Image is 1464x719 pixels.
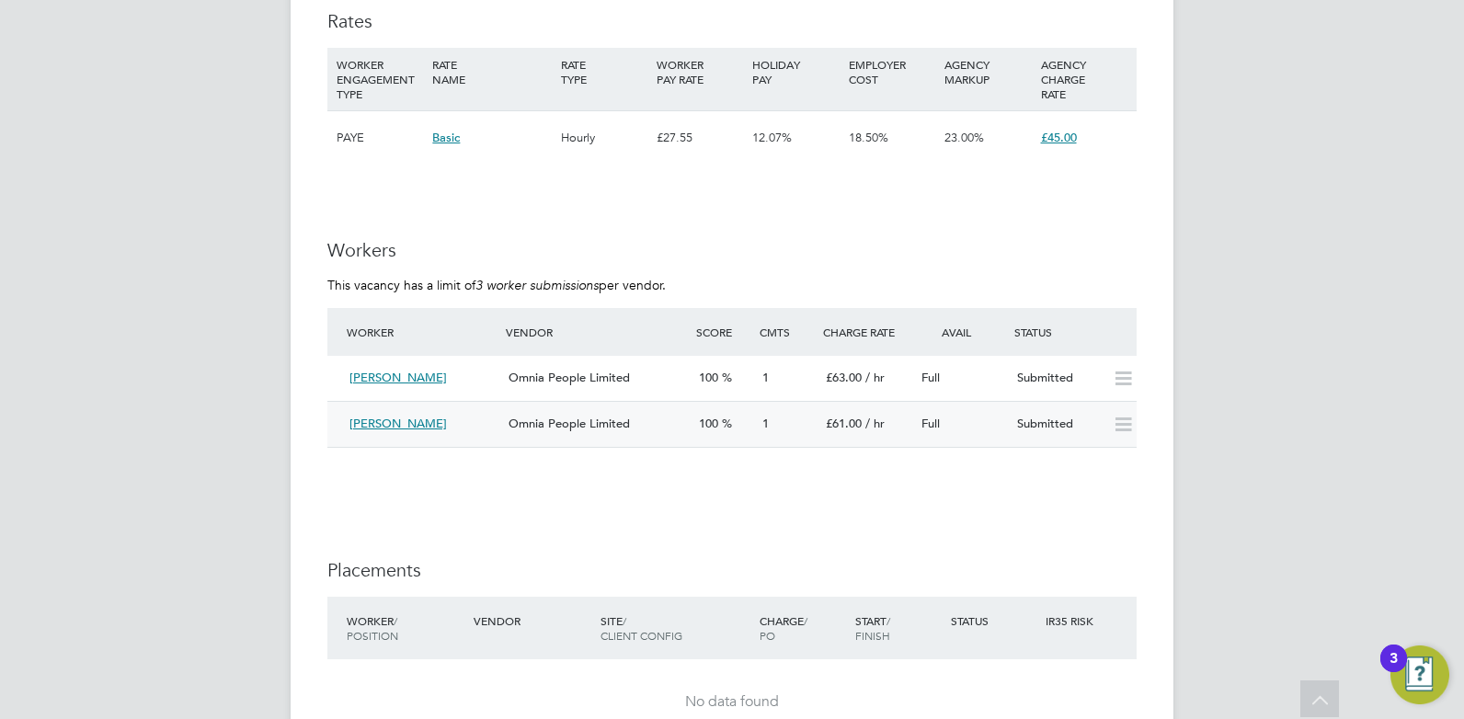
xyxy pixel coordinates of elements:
[327,238,1137,262] h3: Workers
[921,416,940,431] span: Full
[1041,604,1104,637] div: IR35 Risk
[596,604,755,652] div: Site
[851,604,946,652] div: Start
[349,416,447,431] span: [PERSON_NAME]
[1010,409,1105,439] div: Submitted
[349,370,447,385] span: [PERSON_NAME]
[501,315,692,348] div: Vendor
[1390,645,1449,704] button: Open Resource Center, 3 new notifications
[755,315,818,348] div: Cmts
[921,370,940,385] span: Full
[692,315,755,348] div: Score
[826,416,862,431] span: £61.00
[347,613,398,643] span: / Position
[428,48,555,96] div: RATE NAME
[346,692,1118,712] div: No data found
[432,130,460,145] span: Basic
[944,130,984,145] span: 23.00%
[1010,315,1137,348] div: Status
[509,416,630,431] span: Omnia People Limited
[327,558,1137,582] h3: Placements
[469,604,596,637] div: Vendor
[855,613,890,643] span: / Finish
[475,277,599,293] em: 3 worker submissions
[556,111,652,165] div: Hourly
[342,315,501,348] div: Worker
[914,315,1010,348] div: Avail
[332,111,428,165] div: PAYE
[755,604,851,652] div: Charge
[327,9,1137,33] h3: Rates
[940,48,1035,96] div: AGENCY MARKUP
[699,370,718,385] span: 100
[748,48,843,96] div: HOLIDAY PAY
[826,370,862,385] span: £63.00
[327,277,1137,293] p: This vacancy has a limit of per vendor.
[342,604,469,652] div: Worker
[600,613,682,643] span: / Client Config
[752,130,792,145] span: 12.07%
[1010,363,1105,394] div: Submitted
[946,604,1042,637] div: Status
[556,48,652,96] div: RATE TYPE
[865,370,885,385] span: / hr
[818,315,914,348] div: Charge Rate
[760,613,807,643] span: / PO
[849,130,888,145] span: 18.50%
[762,416,769,431] span: 1
[844,48,940,96] div: EMPLOYER COST
[699,416,718,431] span: 100
[332,48,428,110] div: WORKER ENGAGEMENT TYPE
[762,370,769,385] span: 1
[1036,48,1132,110] div: AGENCY CHARGE RATE
[1041,130,1077,145] span: £45.00
[652,111,748,165] div: £27.55
[865,416,885,431] span: / hr
[1390,658,1398,682] div: 3
[652,48,748,96] div: WORKER PAY RATE
[509,370,630,385] span: Omnia People Limited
